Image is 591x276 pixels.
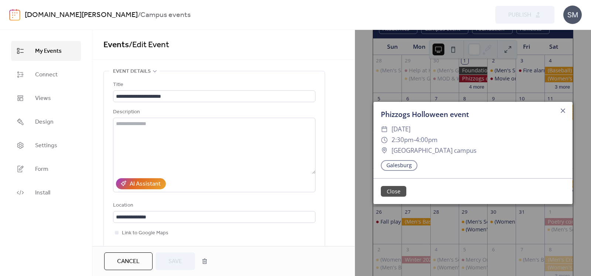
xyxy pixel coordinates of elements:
[130,180,161,189] div: AI Assistant
[11,41,81,61] a: My Events
[35,94,51,103] span: Views
[113,80,314,89] div: Title
[35,189,50,197] span: Install
[11,65,81,84] a: Connect
[392,145,476,156] span: [GEOGRAPHIC_DATA] campus
[11,112,81,132] a: Design
[373,109,573,120] div: Phizzogs Holloween event
[414,135,416,144] span: -
[11,159,81,179] a: Form
[392,135,414,144] span: 2:30pm
[9,9,20,21] img: logo
[381,135,388,145] div: ​
[129,37,169,53] span: / Edit Event
[35,141,57,150] span: Settings
[122,229,168,238] span: Link to Google Maps
[416,135,438,144] span: 4:00pm
[140,8,191,22] b: Campus events
[35,47,62,56] span: My Events
[138,8,140,22] b: /
[392,124,410,135] span: [DATE]
[116,178,166,189] button: AI Assistant
[11,183,81,203] a: Install
[381,124,388,135] div: ​
[104,252,153,270] button: Cancel
[103,37,129,53] a: Events
[35,70,58,79] span: Connect
[11,135,81,155] a: Settings
[113,201,314,210] div: Location
[35,165,48,174] span: Form
[113,108,314,117] div: Description
[117,257,140,266] span: Cancel
[11,88,81,108] a: Views
[25,8,138,22] a: [DOMAIN_NAME][PERSON_NAME]
[381,186,406,197] button: Close
[381,145,388,156] div: ​
[35,118,54,127] span: Design
[563,6,582,24] div: SM
[113,67,151,76] span: Event details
